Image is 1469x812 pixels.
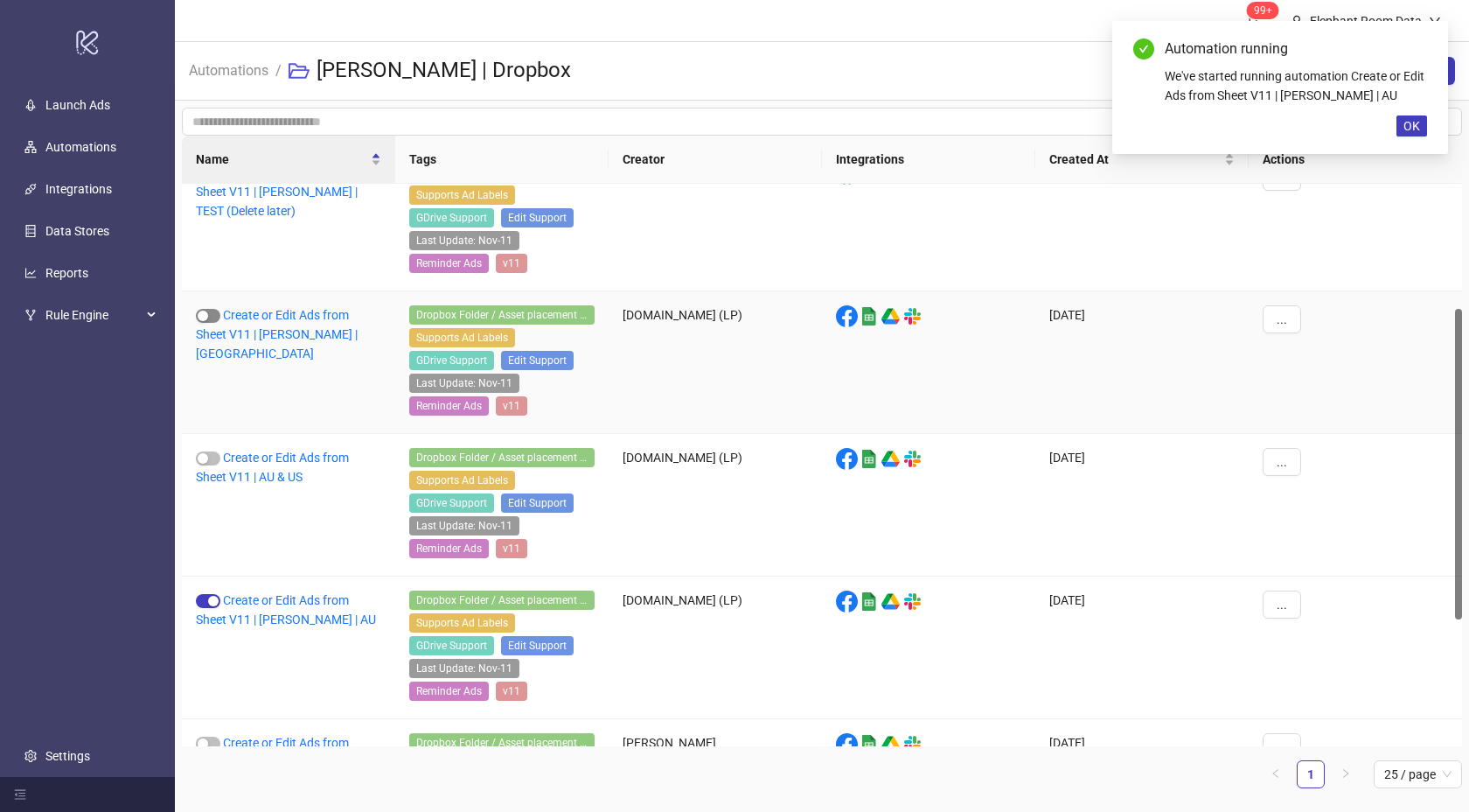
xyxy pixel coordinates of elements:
[609,149,822,291] div: Elephant Room Data
[1340,768,1351,779] span: right
[409,328,515,347] span: Supports Ad Labels
[1049,150,1221,169] span: Created At
[409,185,515,205] span: Supports Ad Labels
[409,254,489,273] span: Reminder Ads
[1408,38,1427,58] a: Close
[1291,15,1303,27] span: user
[409,636,494,655] span: GDrive Support
[185,59,272,79] a: Automations
[1165,38,1427,59] div: Automation running
[1277,598,1287,612] span: ...
[1298,761,1324,787] a: 1
[1263,733,1301,761] button: ...
[182,136,395,184] th: Name
[1271,768,1281,779] span: left
[496,539,527,558] span: v11
[24,309,37,321] span: fork
[1303,11,1429,31] div: Elephant Room Data
[501,208,574,227] span: Edit Support
[501,351,574,370] span: Edit Support
[409,516,519,535] span: Last Update: Nov-11
[45,182,112,196] a: Integrations
[409,231,519,250] span: Last Update: Nov-11
[45,749,90,763] a: Settings
[317,57,571,85] h3: [PERSON_NAME] | Dropbox
[1262,760,1290,788] li: Previous Page
[1277,455,1287,469] span: ...
[196,736,349,769] a: Create or Edit Ads from Sheet V8
[409,591,595,610] span: Dropbox Folder / Asset placement detection
[409,208,494,227] span: GDrive Support
[822,136,1035,184] th: Integrations
[14,788,26,801] span: menu-fold
[1332,760,1360,788] li: Next Page
[1035,149,1249,291] div: [DATE]
[45,224,109,238] a: Data Stores
[409,733,595,752] span: Dropbox Folder / Asset placement detection
[409,493,494,513] span: GDrive Support
[609,136,822,184] th: Creator
[409,396,489,416] span: Reminder Ads
[609,291,822,434] div: [DOMAIN_NAME] (LP)
[275,43,282,99] li: /
[1247,2,1279,19] sup: 1565
[45,297,142,332] span: Rule Engine
[1262,760,1290,788] button: left
[196,165,358,218] a: Create or Edit Ads from Sheet V11 | [PERSON_NAME] | TEST (Delete later)
[45,266,88,280] a: Reports
[496,254,527,273] span: v11
[409,305,595,325] span: Dropbox Folder / Asset placement detection
[1277,312,1287,326] span: ...
[409,682,489,701] span: Reminder Ads
[609,577,822,719] div: [DOMAIN_NAME] (LP)
[45,98,110,112] a: Launch Ads
[409,471,515,490] span: Supports Ad Labels
[501,636,574,655] span: Edit Support
[409,539,489,558] span: Reminder Ads
[1035,577,1249,719] div: [DATE]
[409,613,515,633] span: Supports Ad Labels
[1263,305,1301,333] button: ...
[409,659,519,678] span: Last Update: Nov-11
[196,593,376,626] a: Create or Edit Ads from Sheet V11 | [PERSON_NAME] | AU
[1035,136,1249,184] th: Created At
[1263,448,1301,476] button: ...
[1374,760,1462,788] div: Page Size
[1165,66,1427,105] div: We've started running automation Create or Edit Ads from Sheet V11 | [PERSON_NAME] | AU
[609,434,822,577] div: [DOMAIN_NAME] (LP)
[1403,119,1420,133] span: OK
[395,136,609,184] th: Tags
[409,448,595,467] span: Dropbox Folder / Asset placement detection
[1263,591,1301,619] button: ...
[1429,15,1441,27] span: down
[409,374,519,393] span: Last Update: Nov-11
[1297,760,1325,788] li: 1
[1277,740,1287,754] span: ...
[496,396,527,416] span: v11
[289,60,310,81] span: folder-open
[45,140,116,154] a: Automations
[1332,760,1360,788] button: right
[1396,115,1427,136] button: OK
[196,150,367,169] span: Name
[1035,291,1249,434] div: [DATE]
[1133,38,1154,59] span: check-circle
[1035,434,1249,577] div: [DATE]
[409,351,494,370] span: GDrive Support
[496,682,527,701] span: v11
[196,451,349,484] a: Create or Edit Ads from Sheet V11 | AU & US
[196,308,358,360] a: Create or Edit Ads from Sheet V11 | [PERSON_NAME] | [GEOGRAPHIC_DATA]
[501,493,574,513] span: Edit Support
[1384,761,1452,787] span: 25 / page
